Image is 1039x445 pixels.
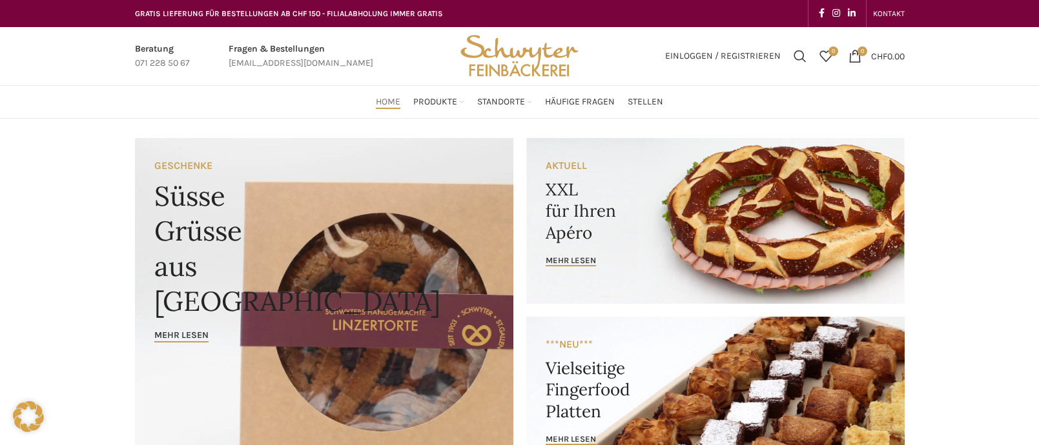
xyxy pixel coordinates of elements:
span: 0 [828,46,838,56]
a: Linkedin social link [844,5,859,23]
a: 0 [813,43,839,69]
img: Bäckerei Schwyter [456,27,582,85]
a: Banner link [526,138,905,304]
span: CHF [871,50,887,61]
a: Site logo [456,50,582,61]
a: Standorte [477,89,532,115]
a: Produkte [413,89,464,115]
a: Facebook social link [815,5,828,23]
div: Meine Wunschliste [813,43,839,69]
span: Stellen [628,96,663,108]
a: Instagram social link [828,5,844,23]
span: Standorte [477,96,525,108]
div: Main navigation [129,89,911,115]
a: KONTAKT [873,1,905,26]
span: 0 [858,46,867,56]
span: Häufige Fragen [545,96,615,108]
div: Secondary navigation [867,1,911,26]
a: Häufige Fragen [545,89,615,115]
span: Home [376,96,400,108]
span: Einloggen / Registrieren [665,52,781,61]
bdi: 0.00 [871,50,905,61]
a: Stellen [628,89,663,115]
a: Home [376,89,400,115]
span: GRATIS LIEFERUNG FÜR BESTELLUNGEN AB CHF 150 - FILIALABHOLUNG IMMER GRATIS [135,9,443,18]
span: KONTAKT [873,9,905,18]
a: Suchen [787,43,813,69]
a: Einloggen / Registrieren [659,43,787,69]
a: 0 CHF0.00 [842,43,911,69]
a: Infobox link [135,42,190,71]
span: Produkte [413,96,457,108]
a: Infobox link [229,42,373,71]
